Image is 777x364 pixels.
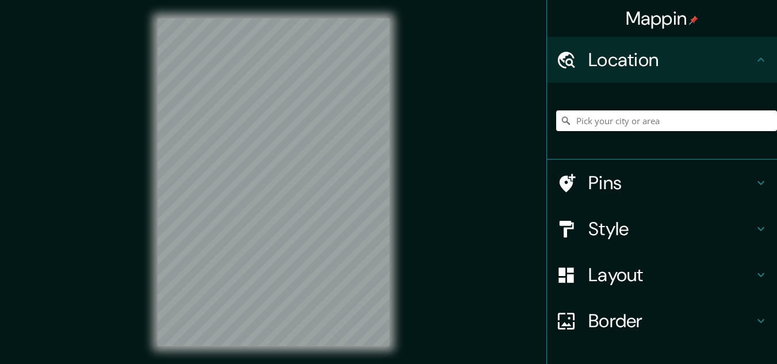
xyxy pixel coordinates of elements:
[588,217,754,240] h4: Style
[547,252,777,298] div: Layout
[158,18,389,346] canvas: Map
[547,160,777,206] div: Pins
[588,263,754,286] h4: Layout
[588,309,754,332] h4: Border
[588,48,754,71] h4: Location
[556,110,777,131] input: Pick your city or area
[626,7,699,30] h4: Mappin
[547,37,777,83] div: Location
[547,298,777,344] div: Border
[547,206,777,252] div: Style
[588,171,754,194] h4: Pins
[689,16,698,25] img: pin-icon.png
